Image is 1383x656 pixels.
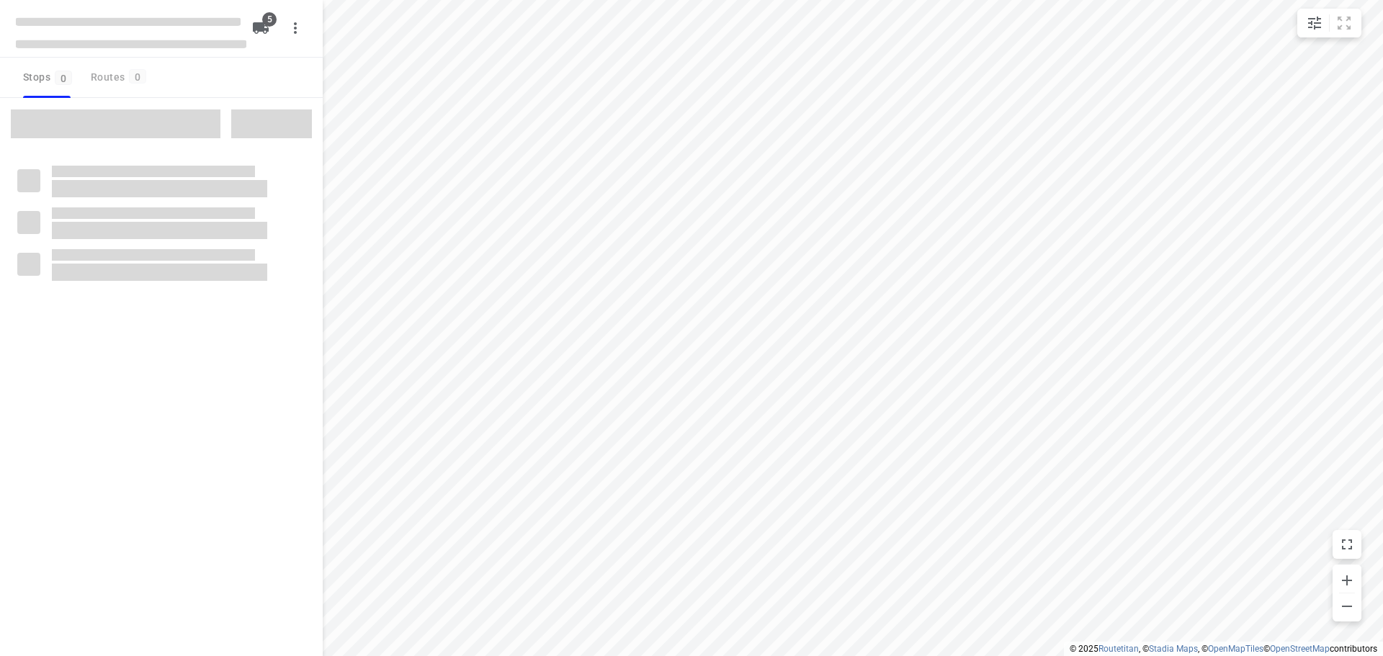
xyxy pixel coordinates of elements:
[1098,644,1139,654] a: Routetitan
[1297,9,1361,37] div: small contained button group
[1149,644,1198,654] a: Stadia Maps
[1270,644,1330,654] a: OpenStreetMap
[1300,9,1329,37] button: Map settings
[1208,644,1263,654] a: OpenMapTiles
[1070,644,1377,654] li: © 2025 , © , © © contributors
